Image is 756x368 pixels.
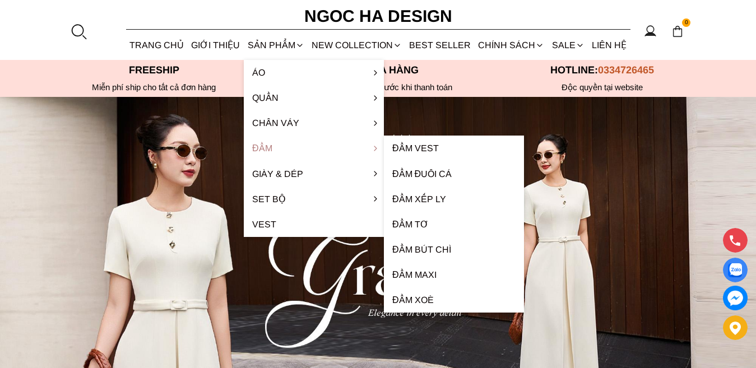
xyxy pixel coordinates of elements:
a: Đầm bút chì [384,237,524,262]
a: Ngoc Ha Design [294,3,462,30]
img: Display image [728,263,742,277]
a: TRANG CHỦ [126,30,188,60]
a: Đầm đuôi cá [384,161,524,187]
a: LIÊN HỆ [588,30,630,60]
a: Đầm Vest [384,136,524,161]
span: 0 [682,18,691,27]
a: messenger [723,286,748,310]
a: Áo [244,60,384,85]
a: Quần [244,85,384,110]
a: Đầm tơ [384,212,524,237]
a: Đầm [244,136,384,161]
div: Miễn phí ship cho tất cả đơn hàng [42,82,266,92]
a: BEST SELLER [406,30,475,60]
a: NEW COLLECTION [308,30,405,60]
h6: Độc quyền tại website [490,82,715,92]
a: Vest [244,212,384,237]
span: 0334726465 [598,64,654,76]
a: Chân váy [244,110,384,136]
a: Đầm Maxi [384,262,524,287]
p: Freeship [42,64,266,76]
div: SẢN PHẨM [244,30,308,60]
a: Display image [723,258,748,282]
a: Đầm xoè [384,287,524,313]
a: Đầm xếp ly [384,187,524,212]
div: Chính sách [475,30,548,60]
a: SALE [548,30,588,60]
a: Giày & Dép [244,161,384,187]
p: Hotline: [490,64,715,76]
img: img-CART-ICON-ksit0nf1 [671,25,684,38]
a: GIỚI THIỆU [188,30,244,60]
a: Set Bộ [244,187,384,212]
